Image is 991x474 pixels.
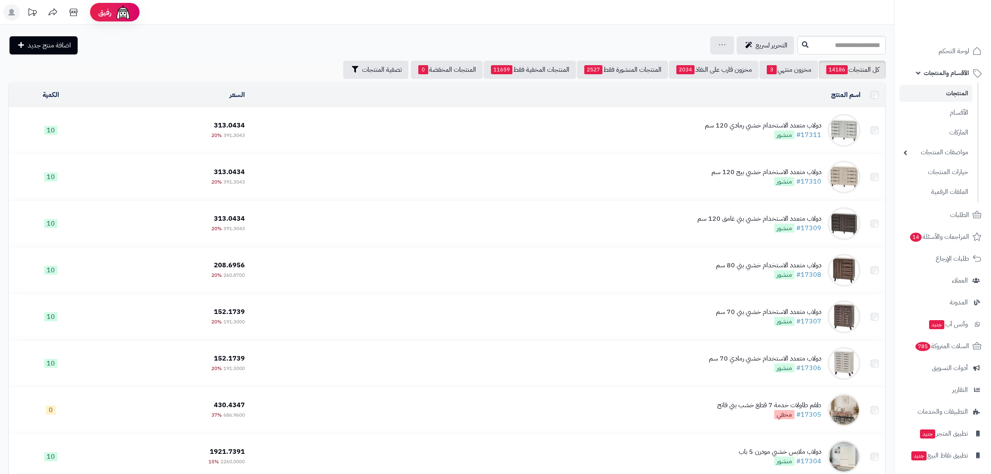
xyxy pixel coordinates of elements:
span: 391.3043 [223,178,245,186]
img: دولاب متعدد الاستخدام خشبي بني 80 سم [827,254,861,287]
span: 20% [211,271,222,279]
span: التطبيقات والخدمات [918,406,968,417]
img: ai-face.png [115,4,131,21]
span: الطلبات [950,209,969,221]
span: 10 [44,172,57,182]
a: المدونة [899,292,986,312]
span: 2034 [676,65,695,74]
span: العملاء [952,275,968,286]
span: 14 [910,232,922,242]
span: أدوات التسويق [932,362,968,374]
span: منشور [774,270,794,279]
span: 14186 [826,65,848,74]
div: دولاب متعدد الاستخدام خشبي رمادي 70 سم [709,354,821,363]
a: تطبيق المتجرجديد [899,424,986,443]
a: الماركات [899,124,972,141]
img: دولاب متعدد الاستخدام خشبي رمادي 120 سم [827,114,861,147]
img: دولاب متعدد الاستخدام خشبي بني 70 سم [827,300,861,333]
span: طلبات الإرجاع [936,253,969,264]
img: دولاب ملابس خشبي مودرن 5 باب [827,440,861,473]
a: طلبات الإرجاع [899,249,986,269]
span: التقارير [952,384,968,396]
span: منشور [774,457,794,466]
span: 20% [211,225,222,232]
img: دولاب متعدد الاستخدام خشبي بيج 120 سم [827,160,861,193]
a: الكمية [43,90,59,100]
span: 391.3043 [223,225,245,232]
span: 191.3000 [223,365,245,372]
span: 10 [44,312,57,321]
a: المنتجات [899,85,972,102]
a: #17307 [796,316,821,326]
a: #17308 [796,270,821,280]
span: 10 [44,359,57,368]
span: 391.3043 [223,132,245,139]
span: 3 [767,65,777,74]
span: 20% [211,178,222,186]
div: دولاب متعدد الاستخدام خشبي بني 70 سم [716,307,821,317]
a: #17306 [796,363,821,373]
span: المراجعات والأسئلة [909,231,969,243]
div: دولاب ملابس خشبي مودرن 5 باب [739,447,821,457]
span: 10 [44,126,57,135]
span: التحرير لسريع [756,40,787,50]
a: المنتجات المخفية فقط11659 [484,61,576,79]
span: جديد [911,451,927,460]
div: دولاب متعدد الاستخدام خشبي رمادي 120 سم [705,121,821,130]
a: السعر [230,90,245,100]
div: طقم طاولات خدمة 7 قطع خشب بني فاتح [717,401,821,410]
span: 1921.7391 [210,447,245,457]
span: 313.0434 [214,167,245,177]
span: 10 [44,452,57,461]
span: 2260.0000 [220,458,245,465]
span: 0 [418,65,428,74]
span: 20% [211,318,222,325]
span: 20% [211,132,222,139]
a: تطبيق نقاط البيعجديد [899,446,986,465]
span: 313.0434 [214,120,245,130]
span: 191.3000 [223,318,245,325]
span: 260.8700 [223,271,245,279]
a: المنتجات المخفضة0 [411,61,483,79]
span: 430.4347 [214,400,245,410]
span: منشور [774,224,794,233]
img: دولاب متعدد الاستخدام خشبي رمادي 70 سم [827,347,861,380]
a: التطبيقات والخدمات [899,402,986,422]
span: جديد [929,320,944,329]
span: تطبيق المتجر [919,428,968,439]
span: اضافة منتج جديد [28,40,71,50]
a: أدوات التسويق [899,358,986,378]
a: العملاء [899,271,986,290]
span: 11659 [491,65,512,74]
span: رفيق [98,7,111,17]
span: جديد [920,429,935,439]
a: لوحة التحكم [899,41,986,61]
span: 785 [915,342,931,351]
a: السلات المتروكة785 [899,336,986,356]
button: تصفية المنتجات [343,61,408,79]
a: المراجعات والأسئلة14 [899,227,986,247]
a: مخزون قارب على النفاذ2034 [669,61,759,79]
a: #17305 [796,410,821,420]
span: وآتس آب [928,318,968,330]
span: 10 [44,219,57,228]
div: دولاب متعدد الاستخدام خشبي بني غامق 120 سم [697,214,821,224]
span: لوحة التحكم [939,45,969,57]
span: الأقسام والمنتجات [924,67,969,79]
span: 152.1739 [214,307,245,317]
img: دولاب متعدد الاستخدام خشبي بني غامق 120 سم [827,207,861,240]
span: تطبيق نقاط البيع [910,450,968,461]
img: طقم طاولات خدمة 7 قطع خشب بني فاتح [827,394,861,427]
span: 0 [46,406,56,415]
a: الملفات الرقمية [899,183,972,201]
a: الأقسام [899,104,972,122]
span: منشور [774,177,794,186]
span: منشور [774,363,794,373]
img: logo-2.png [935,11,983,28]
span: 37% [211,411,222,419]
a: خيارات المنتجات [899,163,972,181]
a: مواصفات المنتجات [899,144,972,161]
span: مخفي [774,410,794,419]
div: دولاب متعدد الاستخدام خشبي بني 80 سم [716,261,821,270]
a: كل المنتجات14186 [819,61,886,79]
